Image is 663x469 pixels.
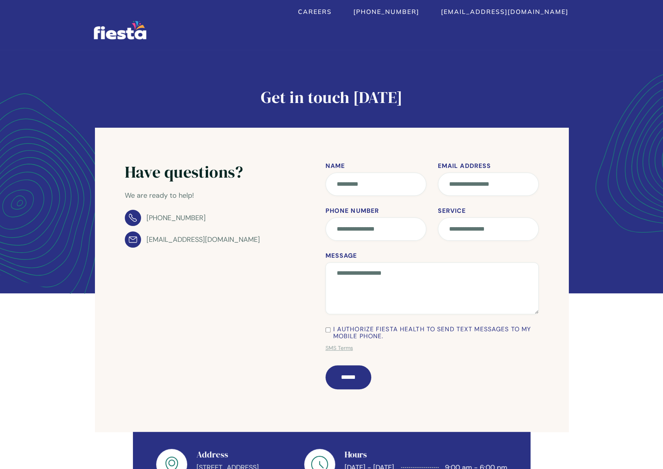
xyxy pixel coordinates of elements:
[125,231,260,248] a: [EMAIL_ADDRESS][DOMAIN_NAME]
[125,231,141,248] img: Email Icon - Doctor Webflow Template
[441,8,568,15] a: [EMAIL_ADDRESS][DOMAIN_NAME]
[325,327,331,332] input: I authorize Fiesta Health to send text messages to my mobile phone.
[325,207,426,214] label: Phone Number
[325,252,539,259] label: Message
[125,210,141,226] img: Phone Icon - Doctor Webflow Template
[438,207,539,214] label: Service
[344,449,507,460] h2: Hours
[333,326,539,340] span: I authorize Fiesta Health to send text messages to my mobile phone.
[146,212,206,224] div: [PHONE_NUMBER]
[95,89,568,106] h1: Get in touch [DATE]
[353,8,419,15] a: [PHONE_NUMBER]
[94,21,146,39] a: home
[298,8,332,15] a: Careers
[125,210,206,226] a: [PHONE_NUMBER]
[325,163,426,169] label: Name
[125,190,260,201] p: We are ready to help!
[325,342,353,354] a: SMS Terms
[438,163,539,169] label: Email Address
[196,449,267,460] h2: Address
[125,163,260,181] h2: Have questions?
[146,234,260,245] div: [EMAIL_ADDRESS][DOMAIN_NAME]
[325,163,539,389] form: Contact Form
